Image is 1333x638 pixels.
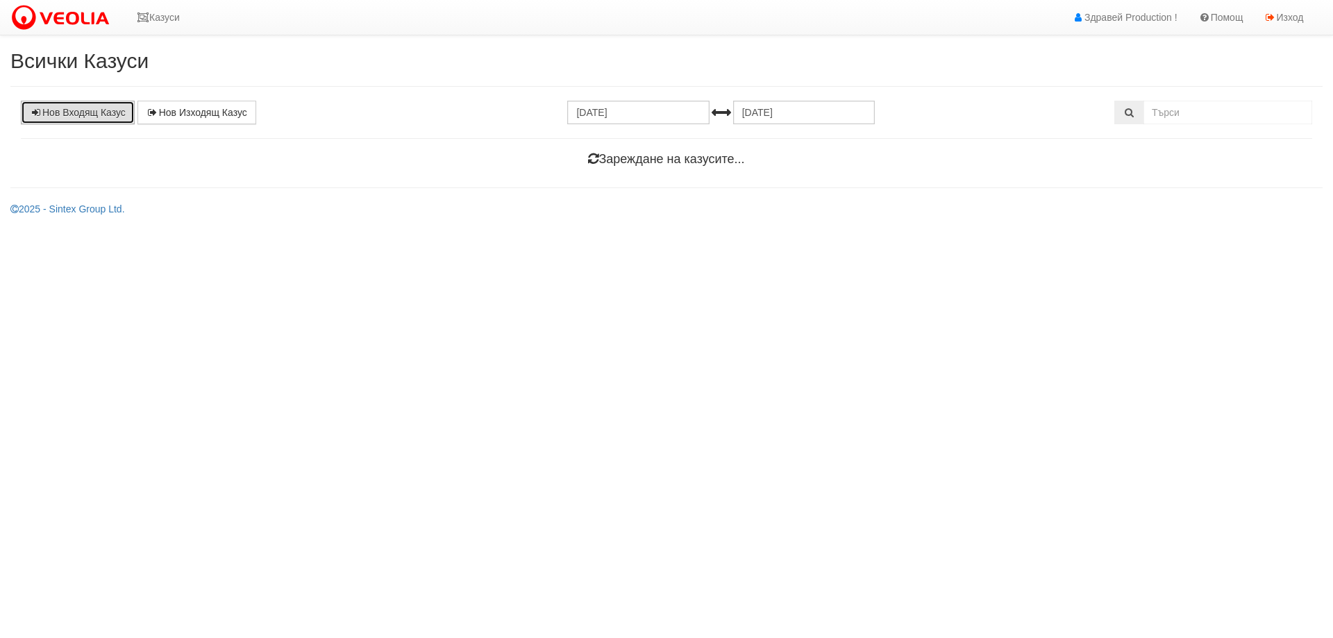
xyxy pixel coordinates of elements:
[10,3,116,33] img: VeoliaLogo.png
[1143,101,1312,124] input: Търсене по Идентификатор, Бл/Вх/Ап, Тип, Описание, Моб. Номер, Имейл, Файл, Коментар,
[10,203,125,215] a: 2025 - Sintex Group Ltd.
[21,101,135,124] a: Нов Входящ Казус
[137,101,256,124] a: Нов Изходящ Казус
[10,49,1323,72] h2: Всички Казуси
[21,153,1312,167] h4: Зареждане на казусите...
